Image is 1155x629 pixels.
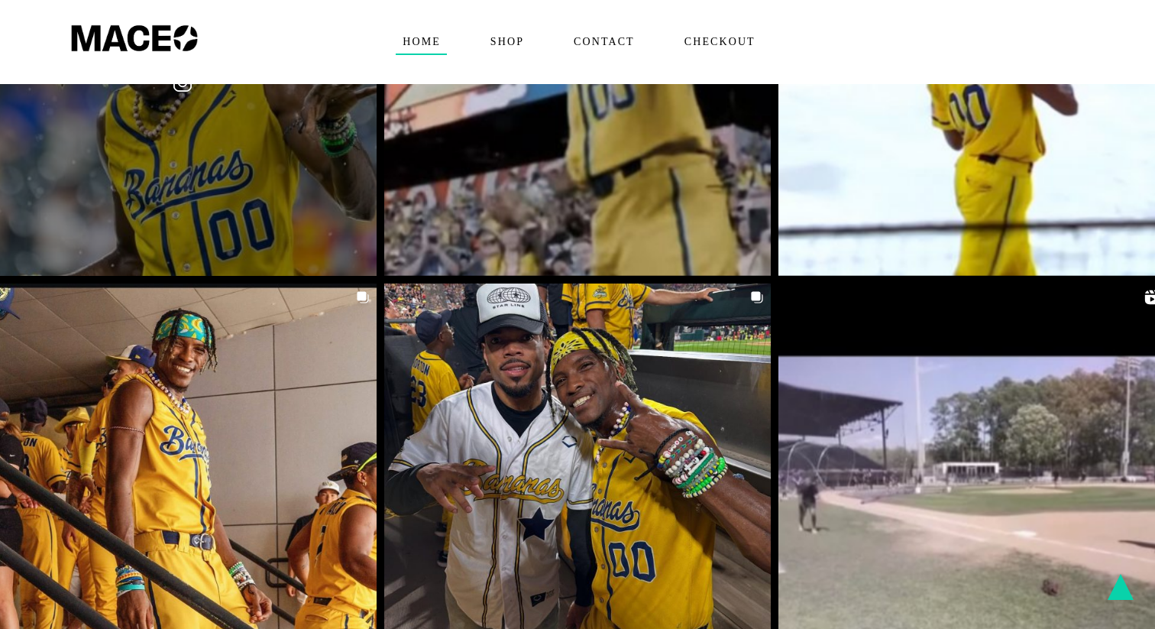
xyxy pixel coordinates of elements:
span: Contact [567,30,641,54]
span: Home [396,30,447,54]
span: Shop [484,30,530,54]
span: Checkout [678,30,762,54]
